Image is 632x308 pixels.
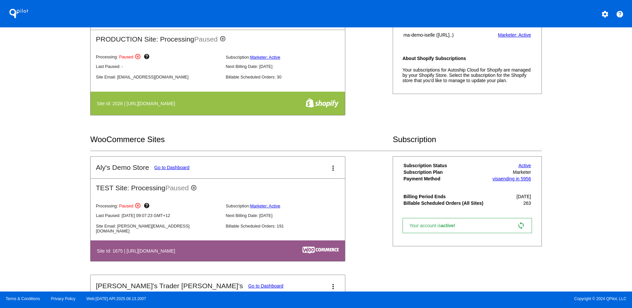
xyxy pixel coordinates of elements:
[97,101,178,106] h4: Site Id: 2028 | [URL][DOMAIN_NAME]
[119,55,133,60] span: Paused
[91,30,345,44] h2: PRODUCTION Site: Processing
[248,283,283,289] a: Go to Dashboard
[96,75,220,79] p: Site Email: [EMAIL_ADDRESS][DOMAIN_NAME]
[135,202,143,210] mat-icon: pause_circle_outline
[135,53,143,61] mat-icon: pause_circle_outline
[154,165,190,170] a: Go to Dashboard
[492,176,501,181] span: visa
[144,53,151,61] mat-icon: help
[329,164,337,172] mat-icon: more_vert
[51,296,76,301] a: Privacy Policy
[87,296,146,301] a: Web:[DATE] API:2025.08.13.2007
[90,135,393,144] h2: WooCommerce Sites
[191,185,198,193] mat-icon: pause_circle_outline
[96,53,220,61] p: Processing:
[403,169,489,175] th: Subscription Plan
[303,247,339,254] img: c53aa0e5-ae75-48aa-9bee-956650975ee5
[403,176,489,182] th: Payment Method
[403,218,532,233] a: Your account isactive! sync
[226,75,350,79] p: Billable Scheduled Orders: 30
[250,55,280,60] a: Marketer: Active
[6,7,32,20] h1: QPilot
[96,224,220,233] p: Site Email: [PERSON_NAME][EMAIL_ADDRESS][DOMAIN_NAME]
[403,194,489,200] th: Billing Period Ends
[220,36,227,44] mat-icon: pause_circle_outline
[403,56,532,61] h4: About Shopify Subscriptions
[601,10,609,18] mat-icon: settings
[393,135,542,144] h2: Subscription
[96,282,243,290] h2: [PERSON_NAME]'s Trader [PERSON_NAME]'s
[97,248,178,254] h4: Site Id: 1675 | [URL][DOMAIN_NAME]
[403,163,489,169] th: Subscription Status
[226,213,350,218] p: Next Billing Date: [DATE]
[165,184,189,192] span: Paused
[498,32,531,38] a: Marketer: Active
[96,64,220,69] p: Last Paused: -
[616,10,624,18] mat-icon: help
[518,163,531,168] a: Active
[409,223,462,228] span: Your account is
[403,32,480,38] th: ma-demo-iselle ([URL]..)
[513,169,531,175] span: Marketer
[226,203,350,208] p: Subscription:
[91,179,345,192] h2: TEST Site: Processing
[96,202,220,210] p: Processing:
[403,67,532,83] p: Your subscriptions for Autoship Cloud for Shopify are managed by your Shopify Store. Select the s...
[329,283,337,291] mat-icon: more_vert
[6,296,40,301] a: Terms & Conditions
[517,222,525,230] mat-icon: sync
[96,213,220,218] p: Last Paused: [DATE] 09:07:23 GMT+12
[305,98,339,108] img: f8a94bdc-cb89-4d40-bdcd-a0261eff8977
[441,223,459,228] span: active!
[322,296,626,301] span: Copyright © 2024 QPilot, LLC
[403,200,489,206] th: Billable Scheduled Orders (All Sites)
[96,164,149,171] h2: Aly's Demo Store
[226,224,350,229] p: Billable Scheduled Orders: 191
[523,200,531,206] span: 263
[492,176,531,181] a: visaending in 5956
[144,202,151,210] mat-icon: help
[226,64,350,69] p: Next Billing Date: [DATE]
[119,203,133,208] span: Paused
[250,203,280,208] a: Marketer: Active
[226,55,350,60] p: Subscription:
[516,194,531,199] span: [DATE]
[194,35,218,43] span: Paused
